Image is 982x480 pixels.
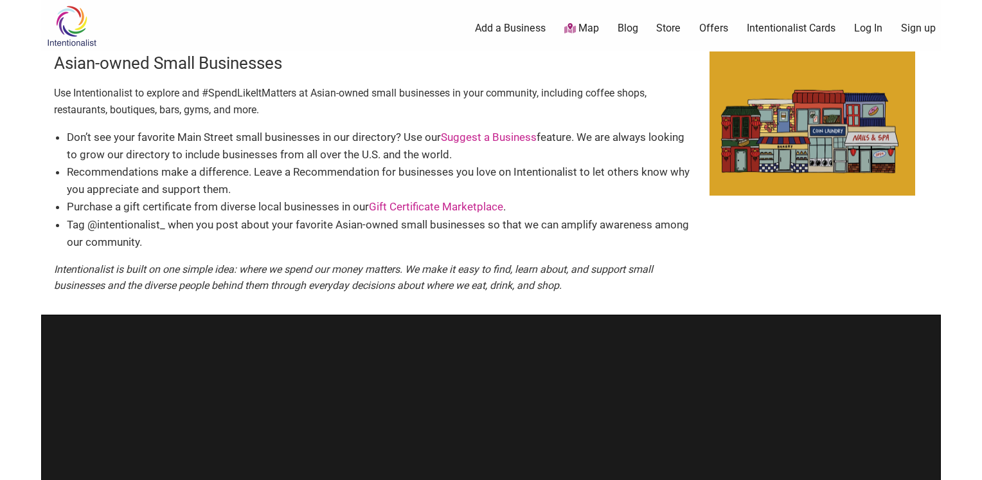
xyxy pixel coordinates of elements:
[854,21,882,35] a: Log In
[618,21,638,35] a: Blog
[441,131,537,143] a: Suggest a Business
[475,21,546,35] a: Add a Business
[747,21,835,35] a: Intentionalist Cards
[369,200,503,213] a: Gift Certificate Marketplace
[54,85,697,118] p: Use Intentionalist to explore and #SpendLikeItMatters at Asian-owned small businesses in your com...
[67,198,697,216] li: Purchase a gift certificate from diverse local businesses in our .
[710,51,915,196] img: AAPIHM_square-min-scaled.jpg
[656,21,681,35] a: Store
[67,216,697,251] li: Tag @intentionalist_ when you post about your favorite Asian-owned small businesses so that we ca...
[564,21,599,36] a: Map
[699,21,728,35] a: Offers
[54,263,653,292] em: Intentionalist is built on one simple idea: where we spend our money matters. We make it easy to ...
[901,21,936,35] a: Sign up
[54,51,697,75] h3: Asian-owned Small Businesses
[41,5,102,47] img: Intentionalist
[67,163,697,198] li: Recommendations make a difference. Leave a Recommendation for businesses you love on Intentionali...
[67,129,697,163] li: Don’t see your favorite Main Street small businesses in our directory? Use our feature. We are al...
